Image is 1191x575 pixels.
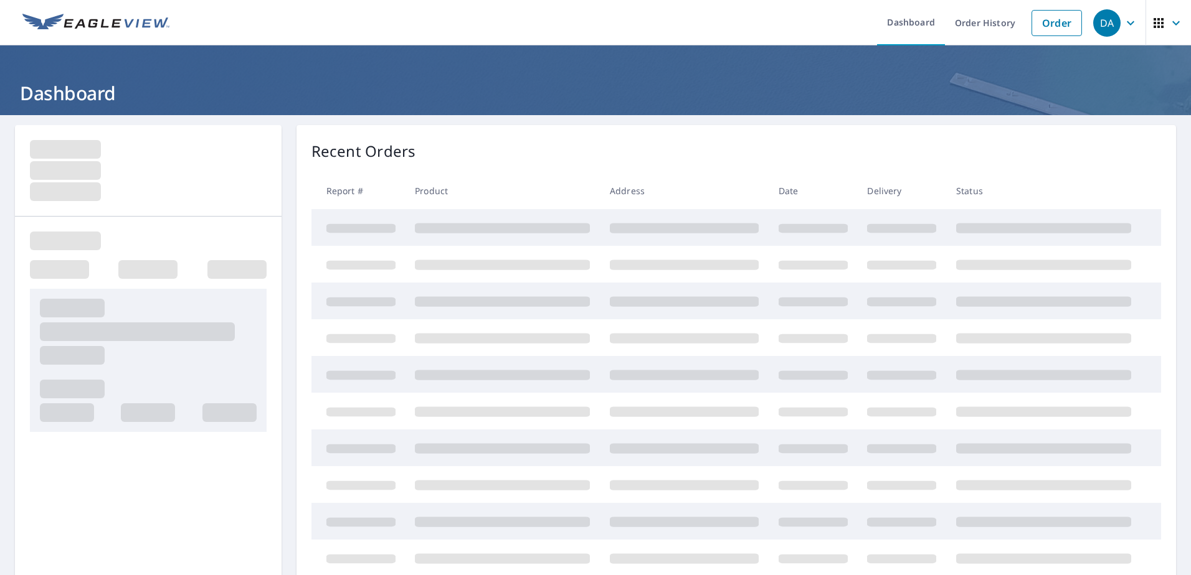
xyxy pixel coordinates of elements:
a: Order [1032,10,1082,36]
th: Status [946,172,1141,209]
th: Date [769,172,858,209]
th: Delivery [857,172,946,209]
th: Report # [311,172,406,209]
h1: Dashboard [15,80,1176,106]
p: Recent Orders [311,140,416,162]
div: DA [1093,9,1121,37]
img: EV Logo [22,14,169,32]
th: Address [600,172,769,209]
th: Product [405,172,600,209]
